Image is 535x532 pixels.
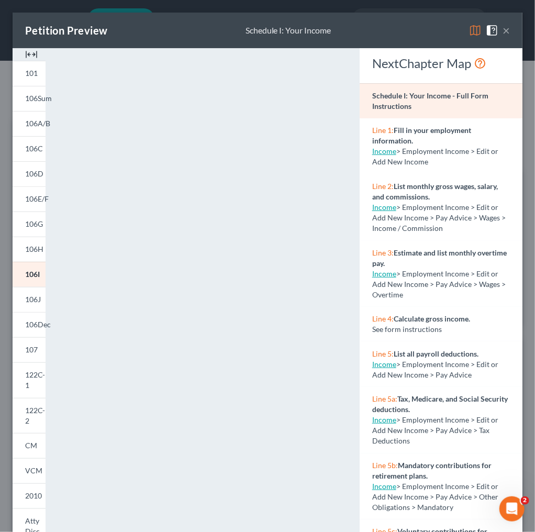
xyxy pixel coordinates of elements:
a: 101 [13,61,46,86]
span: See form instructions [372,325,442,334]
strong: Mandatory contributions for retirement plans. [372,461,492,480]
span: 106A/B [25,119,50,128]
span: Line 4: [372,314,394,323]
button: × [503,24,510,37]
img: map-eea8200ae884c6f1103ae1953ef3d486a96c86aabb227e865a55264e3737af1f.svg [469,24,482,37]
img: help-close-5ba153eb36485ed6c1ea00a893f15db1cb9b99d6cae46e1a8edb6c62d00a1a76.svg [486,24,498,37]
span: 122C-2 [25,406,45,425]
span: 106D [25,169,43,178]
iframe: Intercom live chat [499,496,525,522]
a: 106Dec [13,312,46,337]
a: 106J [13,287,46,312]
span: Line 1: [372,126,394,135]
a: Income [372,147,396,156]
span: 106E/F [25,194,49,203]
a: 106E/F [13,186,46,212]
span: 2 [521,496,529,505]
span: 2010 [25,491,42,500]
a: 2010 [13,483,46,508]
a: CM [13,433,46,458]
div: Schedule I: Your Income [246,25,331,37]
span: > Employment Income > Edit or Add New Income > Pay Advice > Other Obligations > Mandatory [372,482,498,512]
a: 106D [13,161,46,186]
img: expand-e0f6d898513216a626fdd78e52531dac95497ffd26381d4c15ee2fc46db09dca.svg [25,48,38,61]
span: Line 2: [372,182,394,191]
span: VCM [25,466,42,475]
a: Income [372,203,396,212]
span: > Employment Income > Edit or Add New Income > Pay Advice > Wages > Overtime [372,269,506,299]
a: 122C-1 [13,362,46,398]
span: Line 5a: [372,394,397,403]
span: > Employment Income > Edit or Add New Income > Pay Advice > Tax Deductions [372,415,498,445]
div: Petition Preview [25,23,107,38]
strong: Calculate gross income. [394,314,470,323]
span: > Employment Income > Edit or Add New Income > Pay Advice [372,360,498,379]
a: 106A/B [13,111,46,136]
a: 107 [13,337,46,362]
strong: List monthly gross wages, salary, and commissions. [372,182,498,201]
a: 106C [13,136,46,161]
span: 122C-1 [25,370,45,390]
span: 106Dec [25,320,51,329]
span: Line 3: [372,248,394,257]
span: 106H [25,245,43,253]
a: 106G [13,212,46,237]
span: Line 5b: [372,461,398,470]
a: 106H [13,237,46,262]
div: NextChapter Map [372,55,510,72]
strong: Tax, Medicare, and Social Security deductions. [372,394,508,414]
a: Income [372,269,396,278]
span: 106Sum [25,94,52,103]
a: 106Sum [13,86,46,111]
span: Line 5: [372,349,394,358]
a: Income [372,482,396,491]
strong: Estimate and list monthly overtime pay. [372,248,507,268]
span: 101 [25,69,38,77]
a: Income [372,415,396,424]
strong: Schedule I: Your Income - Full Form Instructions [372,91,488,110]
span: 106I [25,270,40,279]
span: 107 [25,345,38,354]
span: 106G [25,219,43,228]
a: Income [372,360,396,369]
a: 106I [13,262,46,287]
span: 106C [25,144,43,153]
strong: List all payroll deductions. [394,349,478,358]
span: CM [25,441,37,450]
strong: Fill in your employment information. [372,126,471,145]
span: > Employment Income > Edit or Add New Income [372,147,498,166]
a: VCM [13,458,46,483]
span: > Employment Income > Edit or Add New Income > Pay Advice > Wages > Income / Commission [372,203,506,232]
a: 122C-2 [13,398,46,434]
span: 106J [25,295,41,304]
